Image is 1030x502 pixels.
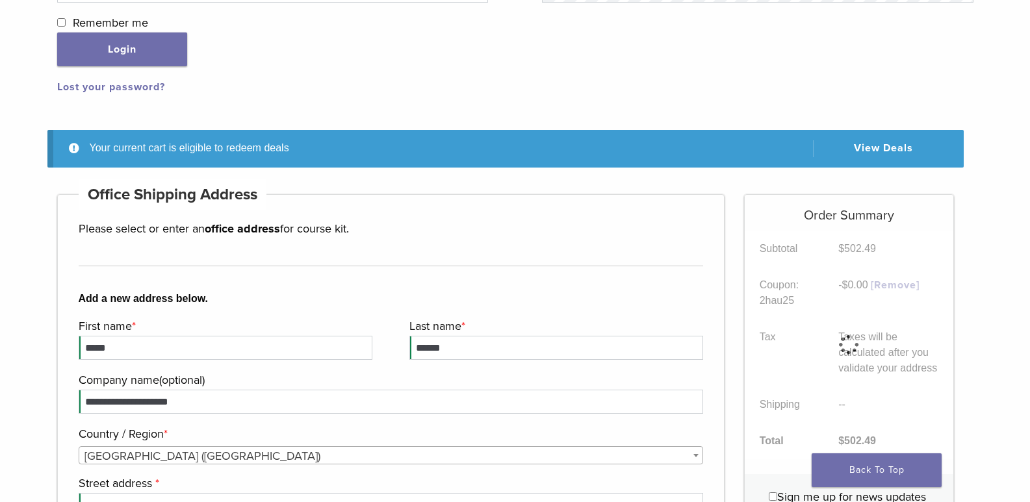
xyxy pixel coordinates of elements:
b: Add a new address below. [79,291,704,307]
span: (optional) [159,373,205,387]
a: Back To Top [812,453,942,487]
h5: Order Summary [745,195,953,223]
input: Sign me up for news updates and product discounts! [769,492,777,501]
h4: Office Shipping Address [79,179,267,210]
a: Lost your password? [57,81,165,94]
span: Remember me [73,16,148,30]
label: Street address [79,473,701,493]
label: Last name [409,316,700,336]
p: Please select or enter an for course kit. [79,219,704,238]
span: Country / Region [79,446,704,464]
label: Country / Region [79,424,701,444]
a: View Deals [813,140,943,157]
span: United States (US) [79,447,703,465]
strong: office address [205,221,280,236]
label: First name [79,316,369,336]
button: Login [57,32,187,66]
label: Company name [79,370,701,390]
input: Remember me [57,18,66,27]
